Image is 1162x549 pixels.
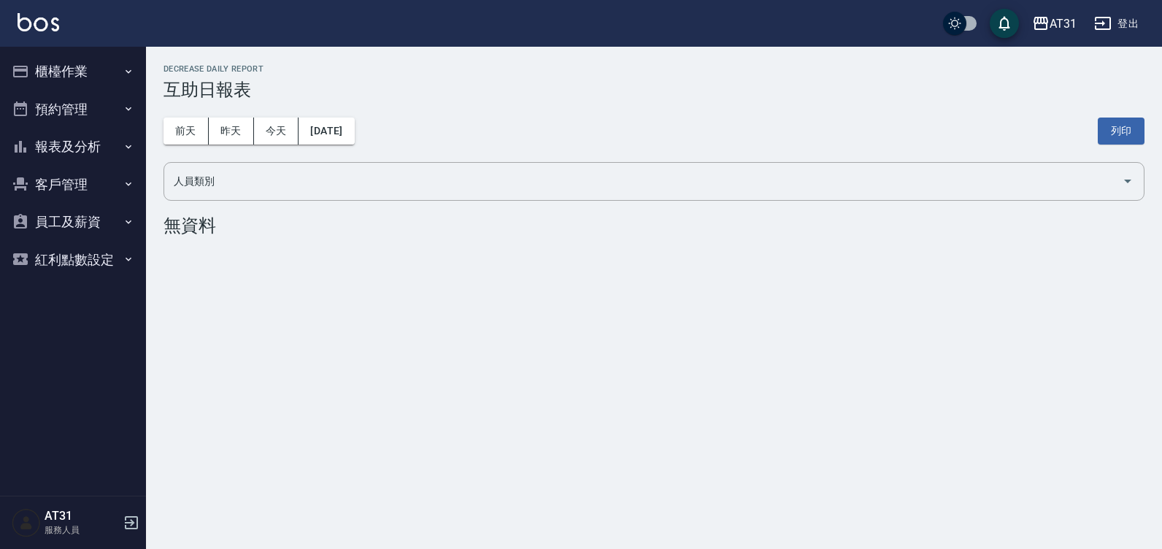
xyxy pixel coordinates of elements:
[170,169,1116,194] input: 人員名稱
[254,118,299,145] button: 今天
[1026,9,1082,39] button: AT31
[6,128,140,166] button: 報表及分析
[6,241,140,279] button: 紅利點數設定
[163,80,1144,100] h3: 互助日報表
[990,9,1019,38] button: save
[45,523,119,537] p: 服務人員
[6,166,140,204] button: 客戶管理
[1098,118,1144,145] button: 列印
[6,53,140,91] button: 櫃檯作業
[45,509,119,523] h5: AT31
[209,118,254,145] button: 昨天
[163,64,1144,74] h2: Decrease Daily Report
[1088,10,1144,37] button: 登出
[163,118,209,145] button: 前天
[163,215,1144,236] div: 無資料
[12,508,41,537] img: Person
[6,203,140,241] button: 員工及薪資
[18,13,59,31] img: Logo
[299,118,354,145] button: [DATE]
[1116,169,1139,193] button: Open
[6,91,140,128] button: 預約管理
[1050,15,1077,33] div: AT31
